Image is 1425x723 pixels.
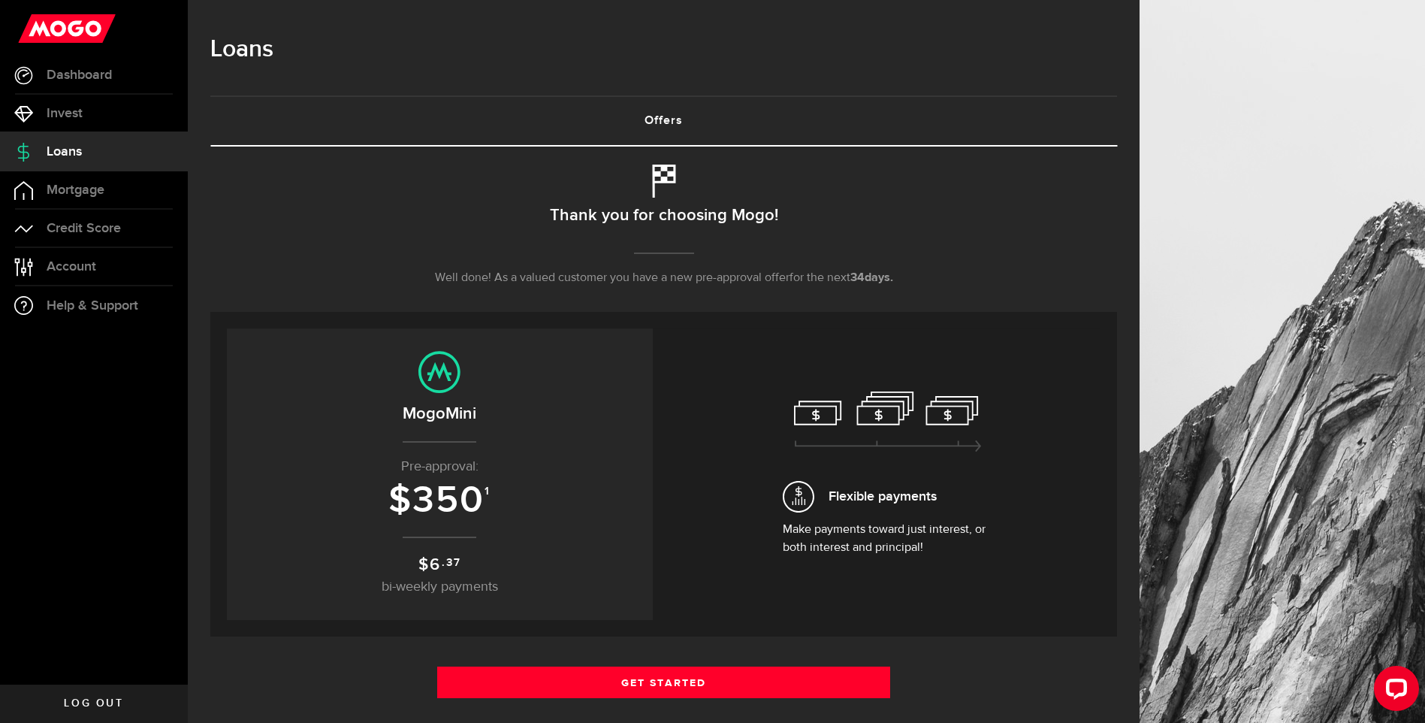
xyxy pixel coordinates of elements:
a: Offers [210,97,1117,145]
span: Flexible payments [829,486,937,507]
span: Log out [64,698,123,709]
span: Mortgage [47,183,104,197]
ul: Tabs Navigation [210,95,1117,147]
span: Account [47,260,96,274]
span: bi-weekly payments [382,580,498,594]
sup: .37 [442,555,460,571]
span: 350 [412,478,485,523]
p: Make payments toward just interest, or both interest and principal! [783,521,993,557]
span: Help & Support [47,299,138,313]
span: Credit Score [47,222,121,235]
span: days. [865,272,893,284]
span: Invest [47,107,83,120]
a: Get Started [437,667,891,698]
span: 6 [430,555,441,575]
span: Well done! As a valued customer you have a new pre-approval offer [435,272,789,284]
span: for the next [789,272,850,284]
h2: Thank you for choosing Mogo! [550,200,778,231]
span: 34 [850,272,865,284]
span: Loans [47,145,82,159]
span: $ [418,555,430,575]
span: $ [388,478,412,523]
span: Dashboard [47,68,112,82]
iframe: LiveChat chat widget [1362,660,1425,723]
sup: 1 [485,485,491,498]
h1: Loans [210,30,1117,69]
h2: MogoMini [242,401,638,426]
p: Pre-approval: [242,457,638,477]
